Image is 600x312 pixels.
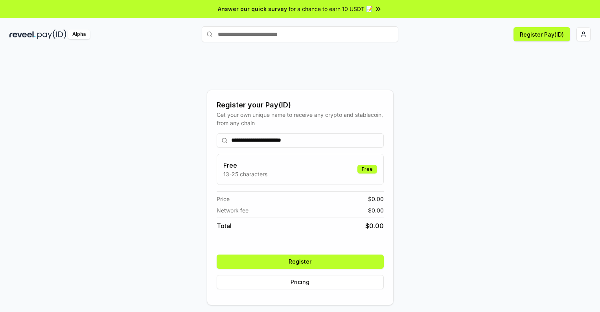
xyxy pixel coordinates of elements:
[365,221,384,231] span: $ 0.00
[217,100,384,111] div: Register your Pay(ID)
[368,195,384,203] span: $ 0.00
[217,111,384,127] div: Get your own unique name to receive any crypto and stablecoin, from any chain
[218,5,287,13] span: Answer our quick survey
[217,195,230,203] span: Price
[217,206,248,214] span: Network fee
[9,30,36,39] img: reveel_dark
[223,170,267,178] p: 13-25 characters
[368,206,384,214] span: $ 0.00
[217,221,232,231] span: Total
[68,30,90,39] div: Alpha
[357,165,377,174] div: Free
[37,30,66,39] img: pay_id
[513,27,570,41] button: Register Pay(ID)
[223,161,267,170] h3: Free
[289,5,373,13] span: for a chance to earn 10 USDT 📝
[217,275,384,289] button: Pricing
[217,255,384,269] button: Register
